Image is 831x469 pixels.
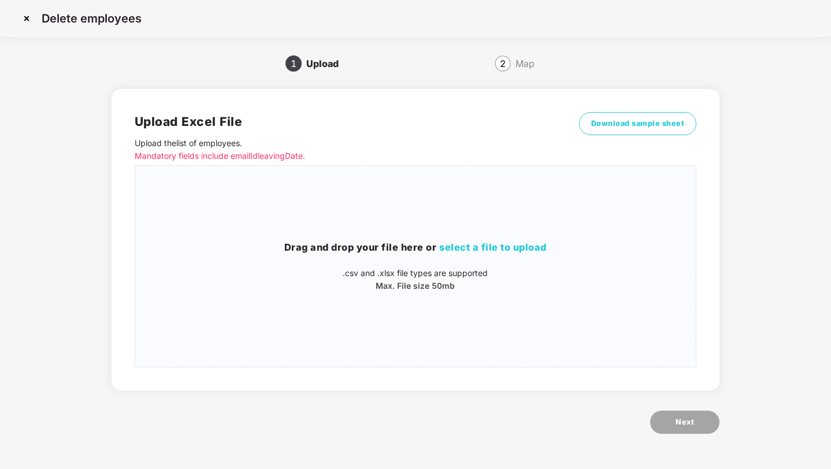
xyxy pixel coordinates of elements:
h3: Drag and drop your file here or [135,240,696,255]
p: Max. File size 50mb [135,280,696,292]
p: Mandatory fields include emailId leavingDate. [135,150,556,162]
span: Drag and drop your file here orselect a file to upload.csv and .xlsx file types are supportedMax.... [135,166,696,367]
span: 1 [291,59,296,68]
button: Download sample sheet [579,112,697,135]
img: svg+xml;base64,PHN2ZyBpZD0iQ3Jvc3MtMzJ4MzIiIHhtbG5zPSJodHRwOi8vd3d3LnczLm9yZy8yMDAwL3N2ZyIgd2lkdG... [17,9,36,28]
span: Download sample sheet [591,118,685,129]
span: select a file to upload [439,241,547,253]
p: .csv and .xlsx file types are supported [135,267,696,280]
h2: Upload Excel File [135,112,556,131]
span: 2 [500,59,506,68]
p: Delete employees [42,12,142,25]
div: Upload [306,54,348,73]
div: Map [515,54,535,73]
p: Upload the list of employees . [135,137,556,162]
